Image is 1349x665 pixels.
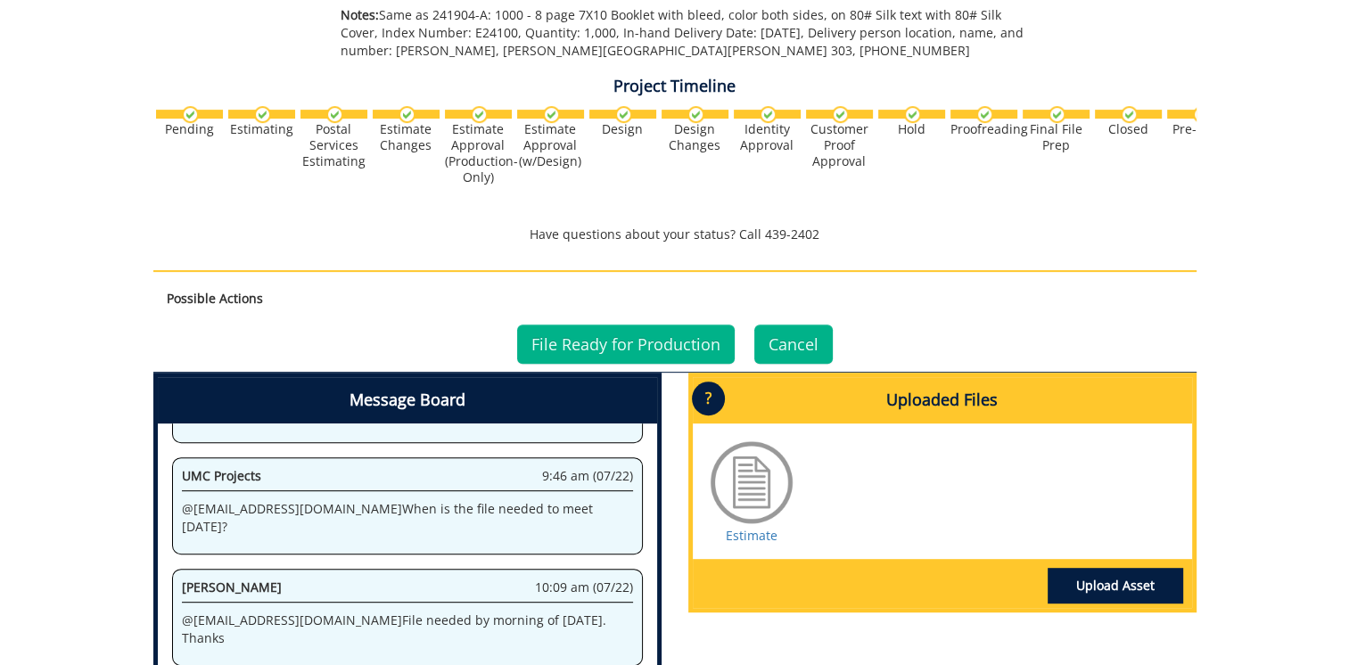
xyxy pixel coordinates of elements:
[341,6,1039,60] p: Same as 241904-A: 1000 - 8 page 7X10 Booklet with bleed, color both sides, on 80# Silk text with ...
[182,106,199,123] img: checkmark
[760,106,777,123] img: checkmark
[615,106,632,123] img: checkmark
[373,121,440,153] div: Estimate Changes
[806,121,873,169] div: Customer Proof Approval
[182,500,633,536] p: @ [EMAIL_ADDRESS][DOMAIN_NAME] When is the file needed to meet [DATE]?
[687,106,704,123] img: checkmark
[1121,106,1138,123] img: checkmark
[153,226,1197,243] p: Have questions about your status? Call 439-2402
[517,324,735,364] a: File Ready for Production
[878,121,945,137] div: Hold
[832,106,849,123] img: checkmark
[517,121,584,169] div: Estimate Approval (w/Design)
[976,106,993,123] img: checkmark
[182,612,633,647] p: @ [EMAIL_ADDRESS][DOMAIN_NAME] File needed by morning of [DATE]. Thanks
[182,579,282,595] span: [PERSON_NAME]
[471,106,488,123] img: checkmark
[589,121,656,137] div: Design
[341,6,379,23] span: Notes:
[662,121,728,153] div: Design Changes
[693,377,1192,423] h4: Uploaded Files
[542,467,633,485] span: 9:46 am (07/22)
[153,78,1197,95] h4: Project Timeline
[1023,121,1090,153] div: Final File Prep
[692,382,725,415] p: ?
[950,121,1017,137] div: Proofreading
[254,106,271,123] img: checkmark
[1049,106,1065,123] img: checkmark
[754,324,833,364] a: Cancel
[904,106,921,123] img: checkmark
[399,106,415,123] img: checkmark
[228,121,295,137] div: Estimating
[158,377,657,423] h4: Message Board
[445,121,512,185] div: Estimate Approval (Production-Only)
[300,121,367,169] div: Postal Services Estimating
[167,290,263,307] strong: Possible Actions
[156,121,223,137] div: Pending
[734,121,801,153] div: Identity Approval
[326,106,343,123] img: checkmark
[1193,106,1210,123] img: checkmark
[1095,121,1162,137] div: Closed
[1167,121,1234,137] div: Pre-Press
[726,527,777,544] a: Estimate
[543,106,560,123] img: checkmark
[1048,568,1183,603] a: Upload Asset
[535,579,633,596] span: 10:09 am (07/22)
[182,467,261,484] span: UMC Projects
